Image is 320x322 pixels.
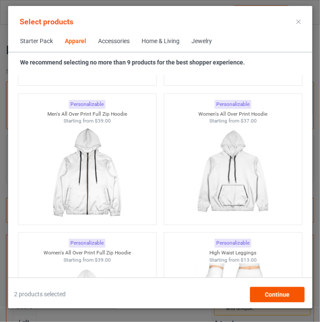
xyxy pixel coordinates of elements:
[65,37,86,46] div: Apparel
[164,117,302,125] div: Starting from
[195,125,271,220] img: regular.jpg
[14,290,66,299] span: 2 products selected
[241,118,257,124] span: $37.00
[18,257,156,264] div: Starting from
[69,239,105,248] div: Personalizable
[215,100,251,109] div: Personalizable
[20,17,73,26] span: Select products
[215,239,251,248] div: Personalizable
[241,257,257,263] span: $13.00
[69,100,105,109] div: Personalizable
[94,118,111,124] span: $39.00
[164,257,302,264] div: Starting from
[18,117,156,125] div: Starting from
[20,59,245,66] strong: We recommend selecting no more than 9 products for the best shopper experience.
[18,249,156,257] div: Women's All Over Print Full Zip Hoodie
[265,291,290,298] span: Continue
[250,287,305,302] div: Continue
[98,37,130,46] div: Accessories
[192,37,212,46] div: Jewelry
[94,257,111,263] span: $39.00
[49,125,125,220] img: regular.jpg
[142,37,180,46] div: Home & Living
[14,31,59,52] span: Starter Pack
[164,249,302,257] div: High Waist Leggings
[18,111,156,118] div: Men's All Over Print Full Zip Hoodie
[164,111,302,118] div: Women's All Over Print Hoodie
